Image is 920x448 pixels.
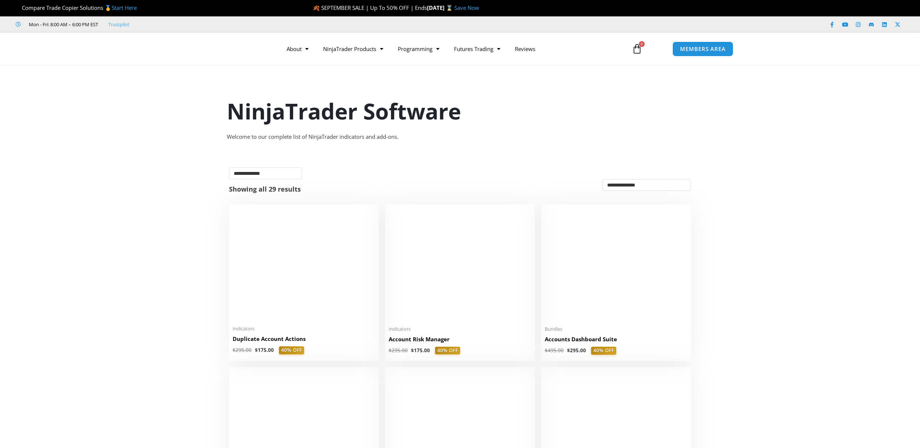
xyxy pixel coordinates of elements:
[233,335,375,346] a: Duplicate Account Actions
[639,41,645,47] span: 0
[27,20,98,29] span: Mon - Fri: 8:00 AM – 6:00 PM EST
[255,347,274,353] bdi: 175.00
[545,208,687,322] img: Accounts Dashboard Suite
[391,40,447,57] a: Programming
[187,36,265,62] img: LogoAI | Affordable Indicators – NinjaTrader
[680,46,726,52] span: MEMBERS AREA
[279,40,624,57] nav: Menu
[602,179,691,191] select: Shop order
[316,40,391,57] a: NinjaTrader Products
[621,38,653,59] a: 0
[591,347,616,355] span: 40% OFF
[435,347,460,355] span: 40% OFF
[545,347,548,354] span: $
[279,40,316,57] a: About
[389,335,531,347] a: Account Risk Manager
[233,326,375,332] span: Indicators
[545,335,687,343] h2: Accounts Dashboard Suite
[545,335,687,347] a: Accounts Dashboard Suite
[389,347,408,354] bdi: 295.00
[427,4,454,11] strong: [DATE] ⌛
[16,4,137,11] span: Compare Trade Copier Solutions 🥇
[411,347,414,354] span: $
[389,335,531,343] h2: Account Risk Manager
[227,132,694,142] div: Welcome to our complete list of NinjaTrader indicators and add-ons.
[255,347,258,353] span: $
[411,347,430,354] bdi: 175.00
[567,347,586,354] bdi: 295.00
[389,347,392,354] span: $
[233,335,375,343] h2: Duplicate Account Actions
[672,42,733,56] a: MEMBERS AREA
[313,4,427,11] span: 🍂 SEPTEMBER SALE | Up To 50% OFF | Ends
[16,5,22,11] img: 🏆
[233,208,375,321] img: Duplicate Account Actions
[545,347,564,354] bdi: 495.00
[508,40,543,57] a: Reviews
[454,4,479,11] a: Save Now
[233,347,252,353] bdi: 295.00
[108,20,129,29] a: Trustpilot
[233,347,236,353] span: $
[389,326,531,332] span: Indicators
[545,326,687,332] span: Bundles
[447,40,508,57] a: Futures Trading
[389,208,531,321] img: Account Risk Manager
[227,96,694,126] h1: NinjaTrader Software
[229,186,301,192] p: Showing all 29 results
[112,4,137,11] a: Start Here
[567,347,570,354] span: $
[279,346,304,354] span: 40% OFF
